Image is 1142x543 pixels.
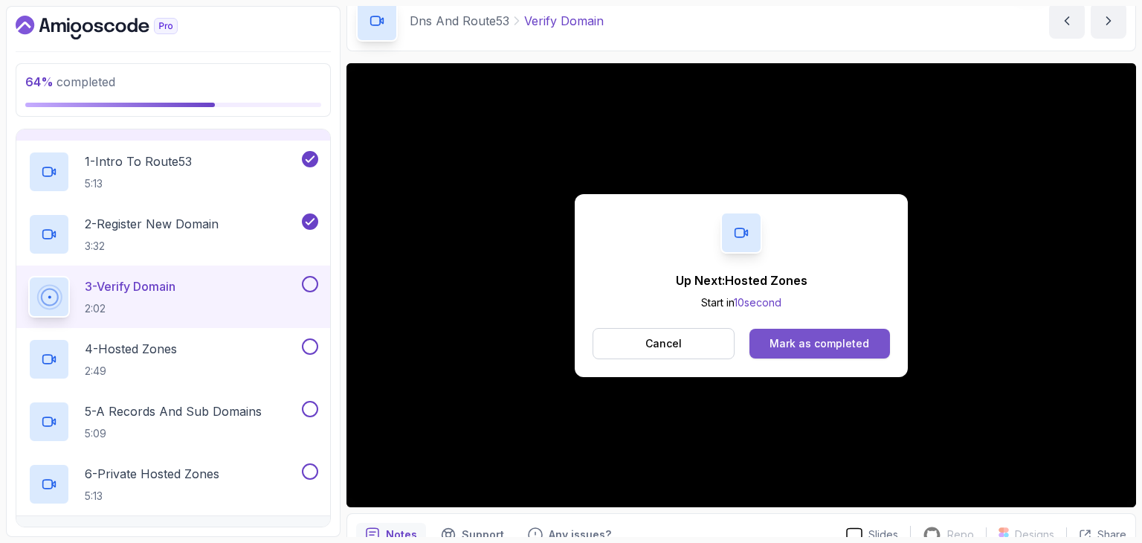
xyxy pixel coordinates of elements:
[85,489,219,504] p: 5:13
[346,63,1136,507] iframe: 3 - Verify Domain
[1066,527,1126,542] button: Share
[28,276,318,318] button: 3-Verify Domain2:02
[85,426,262,441] p: 5:09
[85,465,219,483] p: 6 - Private Hosted Zones
[28,401,318,443] button: 5-A Records And Sub Domains5:09
[1097,527,1126,542] p: Share
[85,364,177,379] p: 2:49
[85,277,175,295] p: 3 - Verify Domain
[25,74,115,89] span: completed
[1091,3,1126,39] button: next content
[676,271,807,289] p: Up Next: Hosted Zones
[462,527,504,542] p: Support
[28,463,318,505] button: 6-Private Hosted Zones5:13
[947,527,974,542] p: Repo
[28,338,318,380] button: 4-Hosted Zones2:49
[85,215,219,233] p: 2 - Register New Domain
[85,176,192,191] p: 5:13
[85,239,219,254] p: 3:32
[1015,527,1054,542] p: Designs
[749,329,890,359] button: Mark as completed
[25,74,54,89] span: 64 %
[834,527,910,543] a: Slides
[524,12,604,30] p: Verify Domain
[85,340,177,358] p: 4 - Hosted Zones
[549,527,611,542] p: Any issues?
[770,336,869,351] div: Mark as completed
[734,296,781,309] span: 10 second
[645,336,682,351] p: Cancel
[85,152,192,170] p: 1 - Intro To Route53
[28,213,318,255] button: 2-Register New Domain3:32
[386,527,417,542] p: Notes
[410,12,509,30] p: Dns And Route53
[868,527,898,542] p: Slides
[16,16,212,39] a: Dashboard
[28,151,318,193] button: 1-Intro To Route535:13
[85,301,175,316] p: 2:02
[593,328,735,359] button: Cancel
[676,295,807,310] p: Start in
[1049,3,1085,39] button: previous content
[85,402,262,420] p: 5 - A Records And Sub Domains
